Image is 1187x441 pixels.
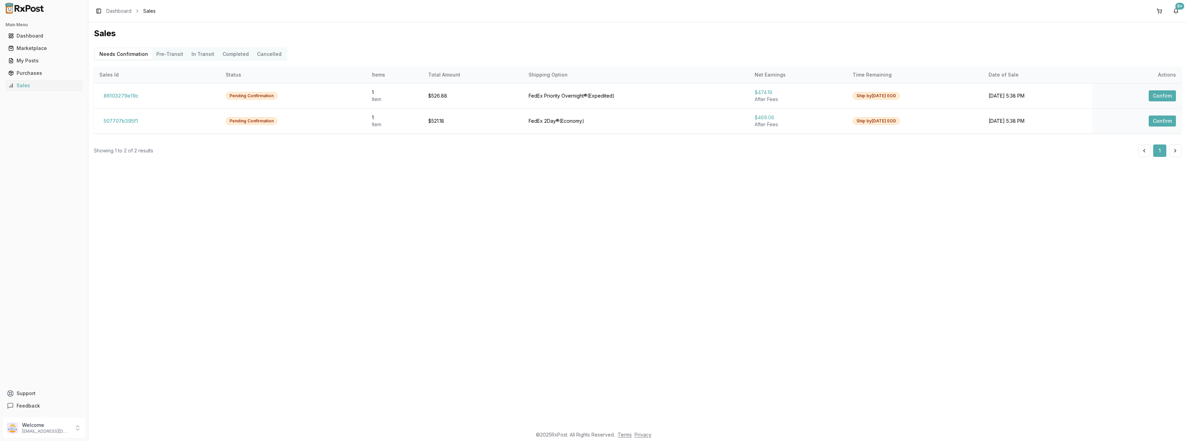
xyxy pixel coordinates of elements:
[618,432,632,438] a: Terms
[3,43,85,54] button: Marketplace
[1092,67,1181,83] th: Actions
[99,116,142,127] button: 507707b395f1
[226,92,277,100] div: Pending Confirmation
[22,429,70,434] p: [EMAIL_ADDRESS][DOMAIN_NAME]
[6,67,82,79] a: Purchases
[6,22,82,28] h2: Main Menu
[6,30,82,42] a: Dashboard
[152,49,187,60] button: Pre-Transit
[8,45,80,52] div: Marketplace
[372,89,417,96] div: 1
[6,79,82,92] a: Sales
[3,387,85,400] button: Support
[853,117,900,125] div: Ship by [DATE] EOD
[3,30,85,41] button: Dashboard
[17,402,40,409] span: Feedback
[8,82,80,89] div: Sales
[226,117,277,125] div: Pending Confirmation
[989,92,1087,99] div: [DATE] 5:38 PM
[22,422,70,429] p: Welcome
[1170,6,1181,17] button: 9+
[847,67,983,83] th: Time Remaining
[372,96,417,103] div: Item
[3,3,47,14] img: RxPost Logo
[635,432,651,438] a: Privacy
[1175,3,1184,10] div: 9+
[8,32,80,39] div: Dashboard
[3,80,85,91] button: Sales
[755,96,842,103] div: After Fees
[749,67,847,83] th: Net Earnings
[1149,116,1176,127] button: Confirm
[853,92,900,100] div: Ship by [DATE] EOD
[99,90,143,101] button: 86103279e19c
[3,68,85,79] button: Purchases
[94,28,1181,39] h1: Sales
[220,67,366,83] th: Status
[8,57,80,64] div: My Posts
[755,121,842,128] div: After Fees
[7,422,18,433] img: User avatar
[983,67,1092,83] th: Date of Sale
[3,55,85,66] button: My Posts
[106,8,131,14] a: Dashboard
[755,89,842,96] div: $474.19
[366,67,423,83] th: Items
[1149,90,1176,101] button: Confirm
[529,92,744,99] div: FedEx Priority Overnight® ( Expedited )
[8,70,80,77] div: Purchases
[428,118,518,124] div: $521.18
[755,114,842,121] div: $469.06
[423,67,523,83] th: Total Amount
[95,49,152,60] button: Needs Confirmation
[143,8,156,14] span: Sales
[428,92,518,99] div: $526.88
[253,49,286,60] button: Cancelled
[6,54,82,67] a: My Posts
[372,114,417,121] div: 1
[989,118,1087,124] div: [DATE] 5:38 PM
[529,118,744,124] div: FedEx 2Day® ( Economy )
[523,67,749,83] th: Shipping Option
[94,67,220,83] th: Sales Id
[372,121,417,128] div: Item
[6,42,82,54] a: Marketplace
[187,49,218,60] button: In Transit
[94,147,153,154] div: Showing 1 to 2 of 2 results
[1153,144,1166,157] button: 1
[106,8,156,14] nav: breadcrumb
[218,49,253,60] button: Completed
[3,400,85,412] button: Feedback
